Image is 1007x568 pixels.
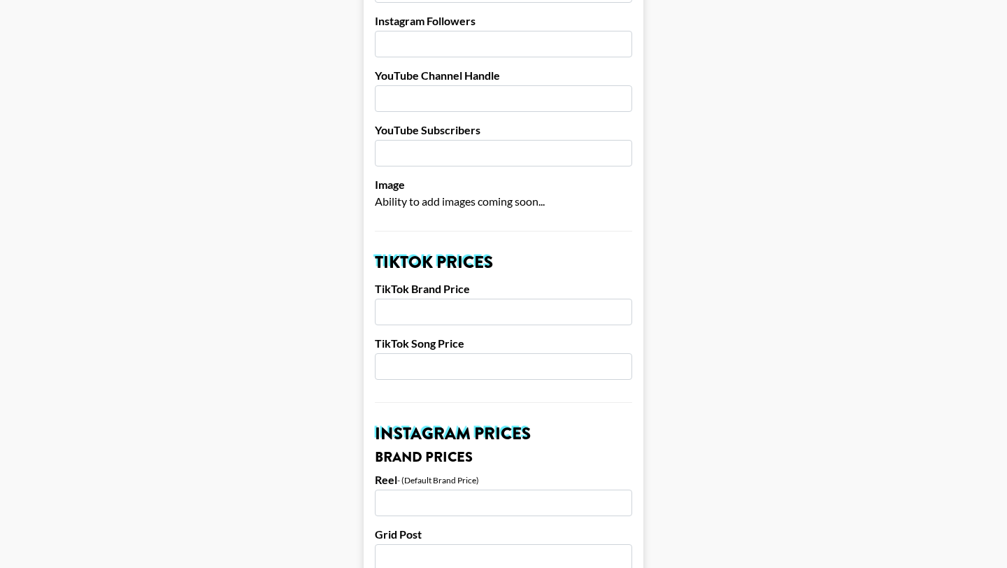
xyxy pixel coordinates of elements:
label: YouTube Subscribers [375,123,632,137]
label: TikTok Song Price [375,336,632,350]
h3: Brand Prices [375,450,632,464]
div: - (Default Brand Price) [397,475,479,485]
span: Ability to add images coming soon... [375,194,545,208]
label: YouTube Channel Handle [375,69,632,83]
label: TikTok Brand Price [375,282,632,296]
label: Grid Post [375,527,632,541]
h2: Instagram Prices [375,425,632,442]
label: Reel [375,473,397,487]
h2: TikTok Prices [375,254,632,271]
label: Instagram Followers [375,14,632,28]
label: Image [375,178,632,192]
